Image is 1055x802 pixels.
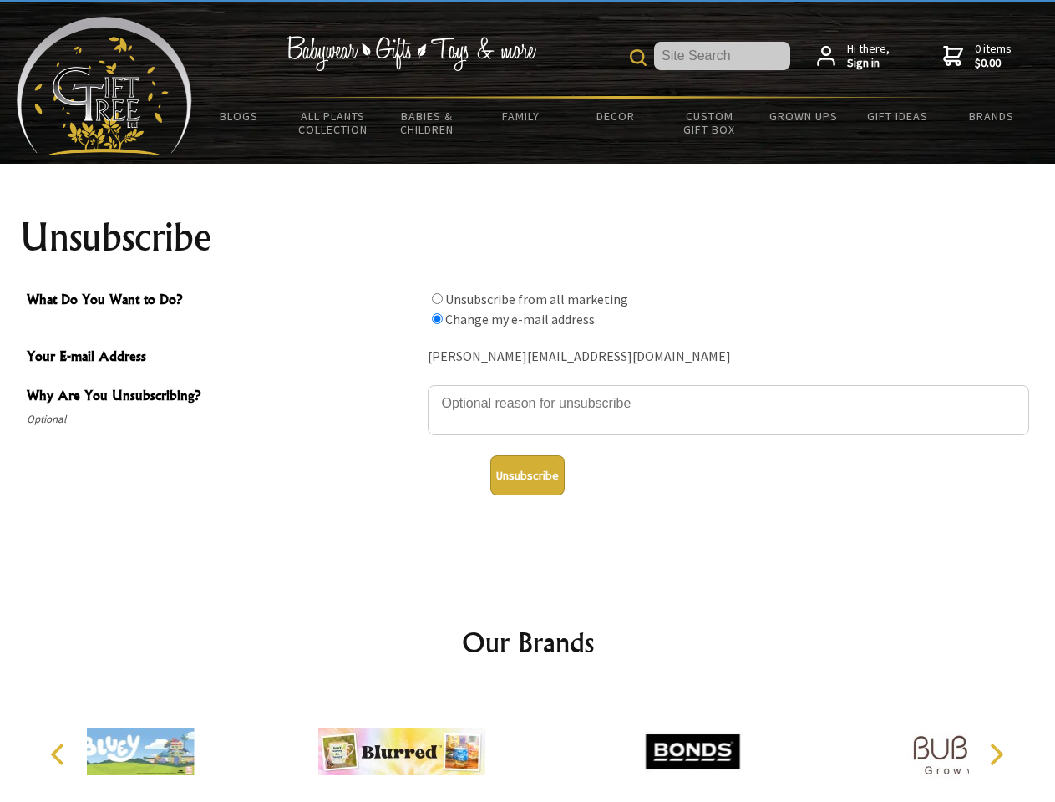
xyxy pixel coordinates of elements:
h2: Our Brands [33,622,1022,662]
a: Brands [945,99,1039,134]
span: Optional [27,409,419,429]
a: Decor [568,99,662,134]
h1: Unsubscribe [20,217,1036,257]
span: What Do You Want to Do? [27,289,419,313]
label: Unsubscribe from all marketing [445,291,628,307]
input: What Do You Want to Do? [432,293,443,304]
a: Grown Ups [756,99,850,134]
span: Hi there, [847,42,890,71]
a: Gift Ideas [850,99,945,134]
a: Family [474,99,569,134]
div: [PERSON_NAME][EMAIL_ADDRESS][DOMAIN_NAME] [428,344,1029,370]
label: Change my e-mail address [445,311,595,327]
button: Next [977,736,1014,773]
input: What Do You Want to Do? [432,313,443,324]
img: Babywear - Gifts - Toys & more [286,36,536,71]
textarea: Why Are You Unsubscribing? [428,385,1029,435]
button: Unsubscribe [490,455,565,495]
img: product search [630,49,647,66]
strong: $0.00 [975,56,1012,71]
img: Babyware - Gifts - Toys and more... [17,17,192,155]
a: BLOGS [192,99,287,134]
a: Babies & Children [380,99,474,147]
a: Custom Gift Box [662,99,757,147]
button: Previous [42,736,79,773]
a: 0 items$0.00 [943,42,1012,71]
a: Hi there,Sign in [817,42,890,71]
strong: Sign in [847,56,890,71]
input: Site Search [654,42,790,70]
a: All Plants Collection [287,99,381,147]
span: 0 items [975,41,1012,71]
span: Your E-mail Address [27,346,419,370]
span: Why Are You Unsubscribing? [27,385,419,409]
